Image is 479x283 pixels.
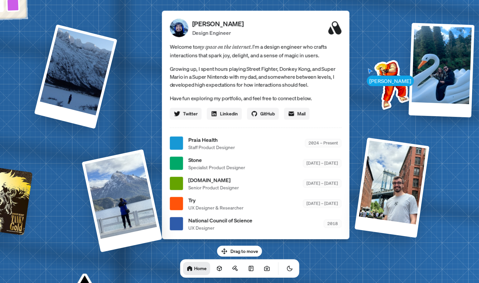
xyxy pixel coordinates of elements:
[183,110,197,117] span: Twitter
[170,108,201,120] a: Twitter
[297,110,305,117] span: Mail
[170,65,341,88] p: Growing up, I spent hours playing Street Fighter, Donkey Kong, and Super Mario in a Super Nintend...
[357,50,424,117] img: Profile example
[260,110,275,117] span: GitHub
[170,94,341,102] p: Have fun exploring my portfolio, and feel free to connect below.
[303,179,341,188] div: [DATE] – [DATE]
[188,224,252,231] span: UX Designer
[247,108,279,120] a: GitHub
[284,108,309,120] a: Mail
[303,199,341,208] div: [DATE] – [DATE]
[305,139,341,147] div: 2024 – Present
[197,43,252,50] em: my space on the internet.
[188,136,235,144] span: Praia Health
[192,29,244,37] p: Design Engineer
[194,265,207,271] h1: Home
[188,164,245,171] span: Specialist Product Designer
[170,42,341,59] span: Welcome to I'm a design engineer who crafts interactions that spark joy, delight, and a sense of ...
[188,204,243,211] span: UX Designer & Researcher
[183,262,210,275] a: Home
[170,18,188,37] img: Profile Picture
[188,176,239,184] span: [DOMAIN_NAME]
[283,262,296,275] button: Toggle Theme
[192,19,244,29] p: [PERSON_NAME]
[188,216,252,224] span: National Council of Science
[207,108,242,120] a: Linkedin
[303,159,341,167] div: [DATE] – [DATE]
[188,156,245,164] span: Stone
[220,110,238,117] span: Linkedin
[188,144,235,151] span: Staff Product Designer
[188,184,239,191] span: Senior Product Designer
[324,220,341,228] div: 2018
[188,196,243,204] span: Try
